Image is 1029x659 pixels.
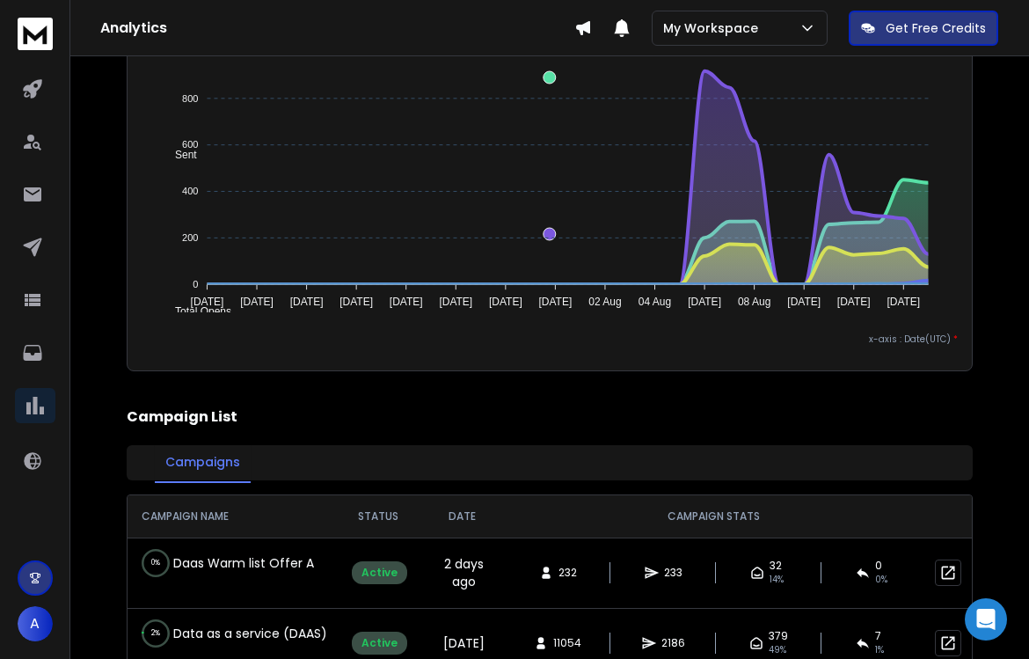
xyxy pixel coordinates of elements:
tspan: [DATE] [390,296,423,308]
p: My Workspace [663,19,765,37]
tspan: [DATE] [440,296,473,308]
tspan: 1000 [177,47,198,57]
tspan: [DATE] [688,296,721,308]
span: 0 % [875,573,887,587]
button: A [18,606,53,641]
p: Get Free Credits [886,19,986,37]
tspan: [DATE] [489,296,522,308]
span: 0 [875,559,882,573]
span: 1 % [875,643,884,657]
td: 2 days ago [418,538,506,608]
img: logo [18,18,53,50]
tspan: 600 [182,139,198,150]
tspan: [DATE] [191,296,224,308]
td: Daas Warm list Offer A [128,538,338,588]
span: Total Opens [162,305,231,318]
button: Campaigns [155,443,251,483]
tspan: [DATE] [290,296,324,308]
span: 379 [769,629,788,643]
tspan: 200 [182,232,198,243]
span: 32 [770,559,782,573]
tspan: 08 Aug [738,296,770,308]
tspan: [DATE] [837,296,871,308]
div: Active [352,632,407,655]
span: 14 % [770,573,784,587]
h2: Campaign List [127,406,973,428]
tspan: [DATE] [339,296,373,308]
div: Active [352,561,407,584]
span: 11054 [553,636,581,650]
th: CAMPAIGN STATS [506,495,921,538]
p: x-axis : Date(UTC) [142,333,958,346]
span: 2186 [661,636,685,650]
tspan: [DATE] [788,296,821,308]
span: 7 [875,629,881,643]
tspan: 02 Aug [588,296,621,308]
h1: Analytics [100,18,574,39]
tspan: 400 [182,186,198,196]
p: 2 % [151,625,160,642]
tspan: [DATE] [887,296,921,308]
span: 232 [558,566,577,580]
tspan: 0 [193,279,199,289]
div: Open Intercom Messenger [965,598,1007,641]
th: CAMPAIGN NAME [128,495,338,538]
tspan: [DATE] [240,296,274,308]
tspan: 800 [182,93,198,104]
tspan: [DATE] [539,296,573,308]
tspan: 04 Aug [639,296,671,308]
th: DATE [418,495,506,538]
button: Get Free Credits [849,11,998,46]
span: 49 % [769,643,786,657]
p: 0 % [151,554,160,572]
span: Sent [162,149,197,161]
td: Data as a service (DAAS) [128,609,338,658]
span: 233 [664,566,682,580]
th: STATUS [338,495,418,538]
